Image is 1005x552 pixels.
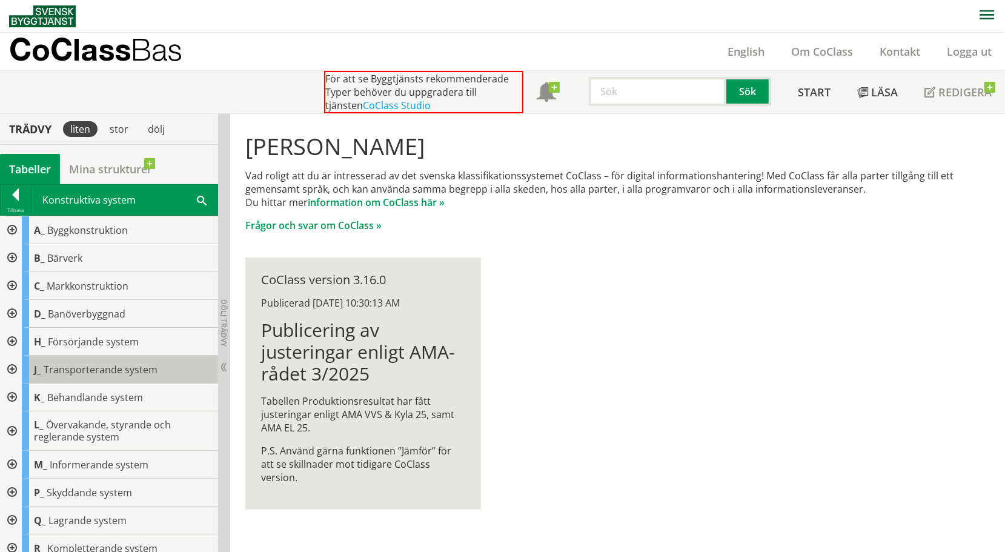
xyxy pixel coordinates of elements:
div: För att se Byggtjänsts rekommenderade Typer behöver du uppgradera till tjänsten [324,71,523,113]
span: Skyddande system [47,486,132,499]
a: Start [784,71,844,113]
span: C_ [34,279,44,293]
span: Bärverk [47,251,82,265]
h1: [PERSON_NAME] [245,133,989,159]
span: H_ [34,335,45,348]
a: CoClass Studio [363,99,431,112]
p: Vad roligt att du är intresserad av det svenska klassifikationssystemet CoClass – för digital inf... [245,169,989,209]
span: Bas [131,32,182,67]
div: liten [63,121,98,137]
span: Övervakande, styrande och reglerande system [34,418,171,444]
a: Frågor och svar om CoClass » [245,219,382,232]
span: Markkonstruktion [47,279,128,293]
span: Försörjande system [48,335,139,348]
div: Tillbaka [1,205,31,215]
span: Banöverbyggnad [48,307,125,321]
div: Trädvy [2,122,58,136]
span: Dölj trädvy [219,299,229,347]
a: Mina strukturer [60,154,161,184]
a: Redigera [911,71,1005,113]
p: P.S. Använd gärna funktionen ”Jämför” för att se skillnader mot tidigare CoClass version. [261,444,465,484]
h1: Publicering av justeringar enligt AMA-rådet 3/2025 [261,319,465,385]
span: Notifikationer [537,84,556,103]
span: K_ [34,391,45,404]
span: Läsa [871,85,898,99]
a: Om CoClass [778,44,866,59]
span: M_ [34,458,47,471]
p: CoClass [9,42,182,56]
span: Redigera [938,85,992,99]
div: dölj [141,121,172,137]
p: Tabellen Produktionsresultat har fått justeringar enligt AMA VVS & Kyla 25, samt AMA EL 25. [261,394,465,434]
span: P_ [34,486,44,499]
a: CoClassBas [9,33,208,70]
span: D_ [34,307,45,321]
button: Sök [726,77,771,106]
span: Lagrande system [48,514,127,527]
span: J_ [34,363,41,376]
span: Informerande system [50,458,148,471]
input: Sök [589,77,726,106]
span: L_ [34,418,44,431]
a: English [714,44,778,59]
span: B_ [34,251,45,265]
div: Publicerad [DATE] 10:30:13 AM [261,296,465,310]
span: Behandlande system [47,391,143,404]
span: Transporterande system [44,363,158,376]
a: Logga ut [934,44,1005,59]
img: Svensk Byggtjänst [9,5,76,27]
span: Byggkonstruktion [47,224,128,237]
span: A_ [34,224,45,237]
span: Sök i tabellen [197,193,207,206]
div: CoClass version 3.16.0 [261,273,465,287]
div: Konstruktiva system [32,185,217,215]
span: Start [798,85,831,99]
a: Kontakt [866,44,934,59]
span: Q_ [34,514,46,527]
a: Läsa [844,71,911,113]
div: stor [102,121,136,137]
a: information om CoClass här » [308,196,445,209]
